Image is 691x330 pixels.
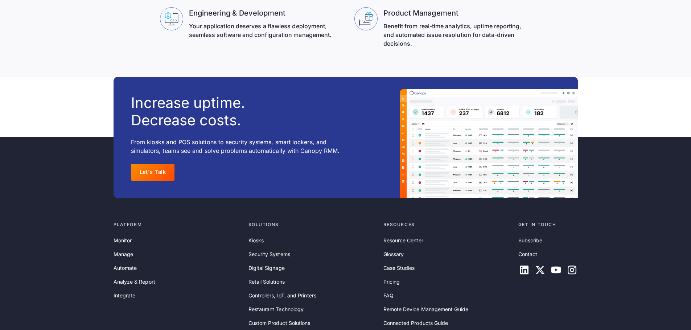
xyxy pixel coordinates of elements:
[518,221,578,228] div: Get in touch
[383,250,404,258] a: Glossary
[131,164,175,181] a: Let's Talk
[383,305,468,313] a: Remote Device Management Guide
[383,7,531,19] h3: Product Management
[114,292,136,300] a: Integrate
[400,89,578,198] img: A Canopy dashboard example
[248,292,316,300] a: Controllers, IoT, and Printers
[383,237,423,245] a: Resource Center
[114,264,137,272] a: Automate
[383,22,531,48] p: Benefit from real-time analytics, uptime reporting, and automated issue resolution for data-drive...
[383,319,448,327] a: Connected Products Guide
[248,221,378,228] div: Solutions
[383,264,415,272] a: Case Studies
[359,12,373,26] img: Canopy Supports Product Management Teams
[383,278,400,286] a: Pricing
[189,22,337,39] p: Your application deserves a flawless deployment, seamless software and configuration management.
[131,138,354,155] p: From kiosks and POS solutions to security systems, smart lockers, and simulators, teams see and s...
[114,221,243,228] div: Platform
[518,237,543,245] a: Subscribe
[248,319,310,327] a: Custom Product Solutions
[383,292,394,300] a: FAQ
[248,305,304,313] a: Restaurant Technology
[248,278,285,286] a: Retail Solutions
[131,94,245,129] h3: Increase uptime. Decrease costs.
[248,250,290,258] a: Security Systems
[189,7,337,19] h3: Engineering & Development
[165,12,178,26] img: Canopy supports engineering and development teams
[114,237,132,245] a: Monitor
[114,278,155,286] a: Analyze & Report
[383,221,513,228] div: Resources
[114,250,133,258] a: Manage
[518,250,538,258] a: Contact
[248,264,285,272] a: Digital Signage
[248,237,264,245] a: Kiosks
